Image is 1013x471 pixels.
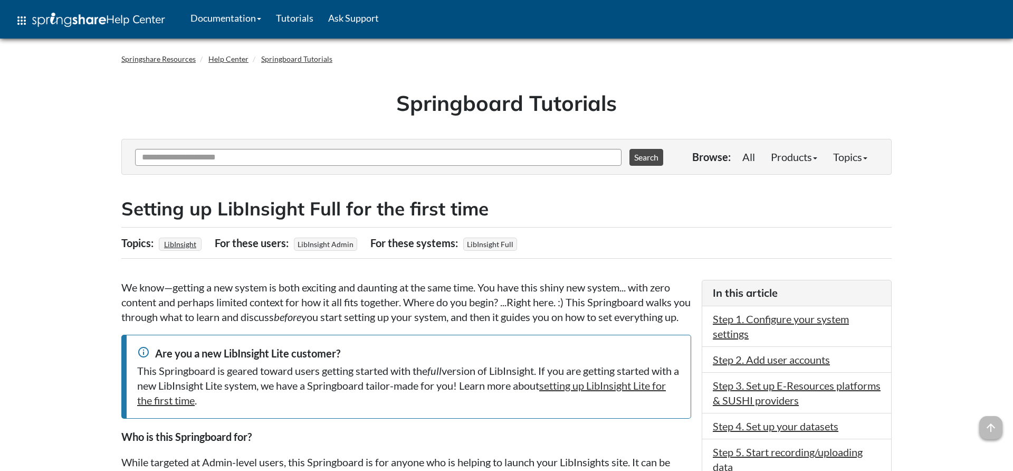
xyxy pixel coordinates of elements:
[261,54,332,63] a: Springboard Tutorials
[825,146,875,167] a: Topics
[215,233,291,253] div: For these users:
[713,379,881,407] a: Step 3. Set up E-Resources platforms & SUSHI providers
[734,146,763,167] a: All
[294,238,357,251] span: LibInsight Admin
[208,54,249,63] a: Help Center
[763,146,825,167] a: Products
[106,12,165,26] span: Help Center
[463,238,517,251] span: LibInsight Full
[629,149,663,166] button: Search
[121,196,892,222] h2: Setting up LibInsight Full for the first time
[274,310,301,323] em: before
[32,13,106,27] img: Springshare
[121,233,156,253] div: Topics:
[713,313,849,340] a: Step 1. Configure your system settings
[137,346,680,361] div: Are you a new LibInsight Lite customer?
[713,420,838,432] a: Step 4. Set up your datasets
[183,5,269,31] a: Documentation
[321,5,386,31] a: Ask Support
[129,88,884,118] h1: Springboard Tutorials
[8,5,173,36] a: apps Help Center
[692,149,731,164] p: Browse:
[137,346,150,359] span: info
[269,5,321,31] a: Tutorials
[979,417,1002,430] a: arrow_upward
[163,237,198,252] a: LibInsight
[427,364,442,377] em: full
[979,416,1002,439] span: arrow_upward
[15,14,28,27] span: apps
[713,286,881,300] h3: In this article
[121,54,196,63] a: Springshare Resources
[713,353,830,366] a: Step 2. Add user accounts
[121,430,252,443] strong: Who is this Springboard for?
[370,233,461,253] div: For these systems:
[137,363,680,408] div: This Springboard is geared toward users getting started with the version of LibInsight. If you ar...
[121,280,691,324] p: We know—getting a new system is both exciting and daunting at the same time. You have this shiny ...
